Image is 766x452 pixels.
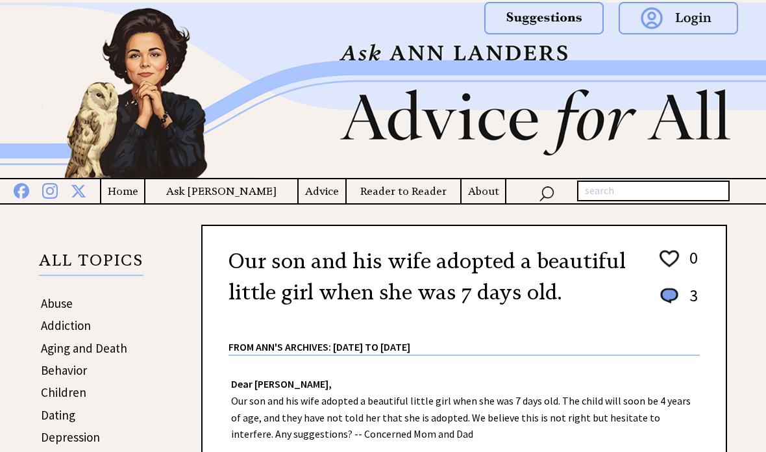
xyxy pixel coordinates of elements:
img: login.png [619,2,738,34]
a: Behavior [41,362,87,378]
a: About [462,183,505,199]
a: Dating [41,407,75,423]
p: ALL TOPICS [39,253,143,275]
a: Reader to Reader [347,183,460,199]
img: search_nav.png [539,183,554,202]
td: 3 [683,284,698,319]
img: instagram%20blue.png [42,181,58,199]
strong: Dear [PERSON_NAME], [231,377,332,390]
img: facebook%20blue.png [14,181,29,199]
input: search [577,181,730,201]
a: Addiction [41,318,91,333]
a: Home [101,183,144,199]
img: heart_outline%201.png [658,247,681,270]
a: Ask [PERSON_NAME] [145,183,297,199]
div: From Ann's Archives: [DATE] to [DATE] [229,320,700,355]
img: x%20blue.png [71,181,86,199]
img: suggestions.png [484,2,604,34]
td: 0 [683,247,698,283]
a: Aging and Death [41,340,127,356]
a: Abuse [41,295,73,311]
h2: Our son and his wife adopted a beautiful little girl when she was 7 days old. [229,245,635,308]
img: message_round%201.png [658,286,681,307]
a: Advice [299,183,345,199]
a: Depression [41,429,100,445]
a: Children [41,384,86,400]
